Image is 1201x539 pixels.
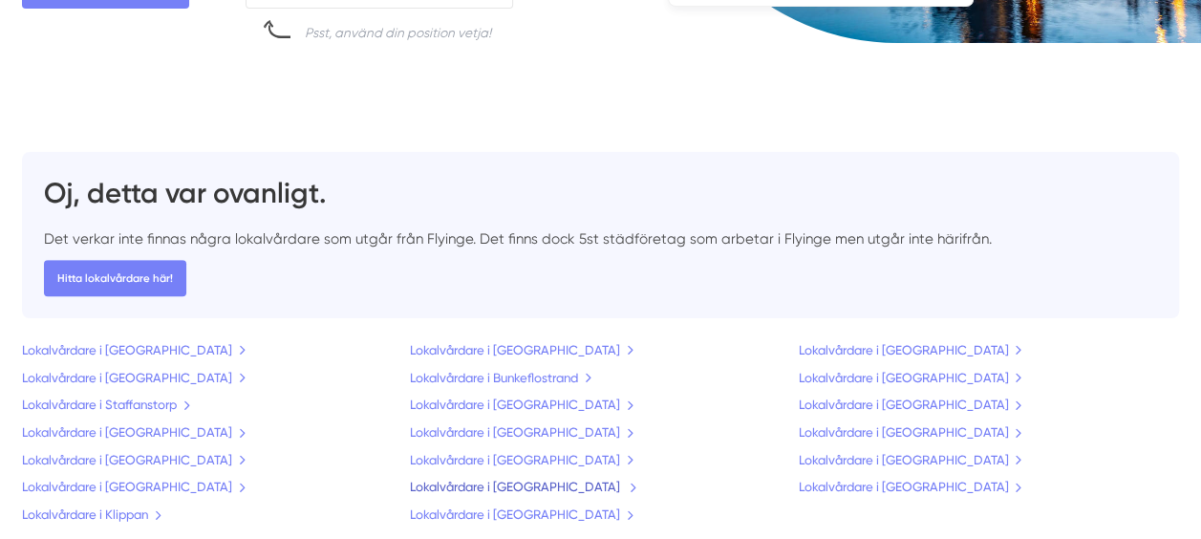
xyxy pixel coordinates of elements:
[22,395,191,415] a: Lokalvårdare i Staffanstorp
[305,24,491,42] div: Psst, använd din position vetja!
[44,174,1158,227] h2: Oj, detta var ovanligt.
[798,368,1022,388] a: Lokalvårdare i [GEOGRAPHIC_DATA]
[44,227,1158,250] p: Det verkar inte finnas några lokalvårdare som utgår från Flyinge. Det finns dock 5st städföretag ...
[410,368,592,388] a: Lokalvårdare i Bunkeflostrand
[22,477,247,497] a: Lokalvårdare i [GEOGRAPHIC_DATA]
[22,368,247,388] a: Lokalvårdare i [GEOGRAPHIC_DATA]
[22,450,247,470] a: Lokalvårdare i [GEOGRAPHIC_DATA]
[410,340,634,360] a: Lokalvårdare i [GEOGRAPHIC_DATA]
[798,340,1022,360] a: Lokalvårdare i [GEOGRAPHIC_DATA]
[798,422,1022,442] a: Lokalvårdare i [GEOGRAPHIC_DATA]
[798,477,1022,497] a: Lokalvårdare i [GEOGRAPHIC_DATA]
[44,260,186,296] a: Hitta lokalvårdare här!
[410,422,634,442] a: Lokalvårdare i [GEOGRAPHIC_DATA]
[410,395,634,415] a: Lokalvårdare i [GEOGRAPHIC_DATA]
[22,422,247,442] a: Lokalvårdare i [GEOGRAPHIC_DATA]
[798,450,1022,470] a: Lokalvårdare i [GEOGRAPHIC_DATA]
[410,450,634,470] a: Lokalvårdare i [GEOGRAPHIC_DATA]
[22,505,162,525] a: Lokalvårdare i Klippan
[22,340,247,360] a: Lokalvårdare i [GEOGRAPHIC_DATA]
[798,395,1022,415] a: Lokalvårdare i [GEOGRAPHIC_DATA]
[410,505,634,525] a: Lokalvårdare i [GEOGRAPHIC_DATA]
[410,477,637,497] a: Lokalvårdare i [GEOGRAPHIC_DATA]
